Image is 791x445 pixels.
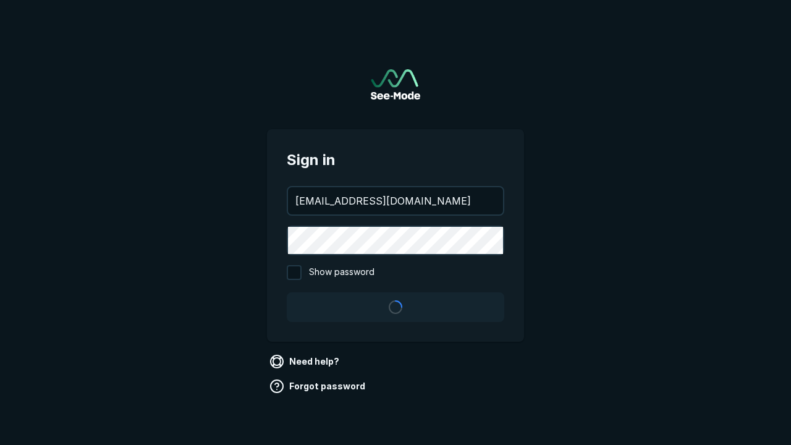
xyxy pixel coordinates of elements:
a: Go to sign in [371,69,420,100]
span: Sign in [287,149,504,171]
input: your@email.com [288,187,503,214]
span: Show password [309,265,374,280]
img: See-Mode Logo [371,69,420,100]
a: Forgot password [267,376,370,396]
a: Need help? [267,352,344,371]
